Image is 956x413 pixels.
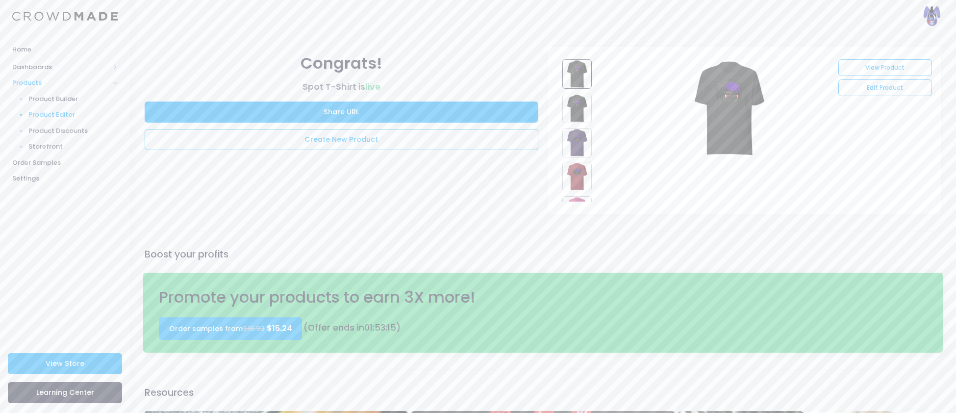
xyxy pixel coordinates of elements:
[303,322,401,334] span: (Offer ends in )
[12,45,118,54] span: Home
[28,110,118,120] span: Product Editor
[145,129,538,150] a: Create New Product
[46,359,84,368] span: View Store
[243,324,265,334] s: $16.93
[28,94,118,104] span: Product Builder
[12,62,109,72] span: Dashboards
[562,128,592,157] img: Spot_T-Shirt_-_51c7f5fc-47cb-4fee-b550-4a7fbb029f27.jpg
[159,317,302,340] a: Order samples from$16.93 $15.24
[562,59,592,89] img: Spot_T-Shirt_-_51b127e3-8c9f-4fea-be5e-bb9b44176c6a.jpg
[36,387,94,397] span: Learning Center
[12,174,118,183] span: Settings
[154,285,738,310] div: Promote your products to earn 3X more!
[143,247,943,261] div: Boost your profits
[12,78,109,88] span: Products
[562,162,592,191] img: Spot_T-Shirt_-_185df585-ccd6-46f9-b629-a660bd263a3b.jpg
[562,196,592,226] img: Spot_T-Shirt_-_e7f84530-97e2-4801-9ac5-1601636b1a84.jpg
[28,126,118,136] span: Product Discounts
[365,81,380,93] span: live
[12,158,118,168] span: Order Samples
[8,382,122,403] a: Learning Center
[8,353,122,374] a: View Store
[364,322,373,334] span: 01
[12,12,118,21] img: Logo
[375,322,385,334] span: 53
[143,386,943,400] div: Resources
[145,52,538,76] div: Congrats!
[145,102,538,123] button: Share URL
[838,59,932,76] a: View Product
[145,82,538,92] h3: Spot T-Shirt is
[364,322,396,334] span: : :
[28,142,118,152] span: Storefront
[838,79,932,96] a: Edit Product
[562,94,592,123] img: Spot_T-Shirt_-_9970d8dd-b82c-4137-9fde-a6985805fcdd.jpg
[267,323,292,334] span: $15.24
[922,6,941,26] img: User
[387,322,396,334] span: 15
